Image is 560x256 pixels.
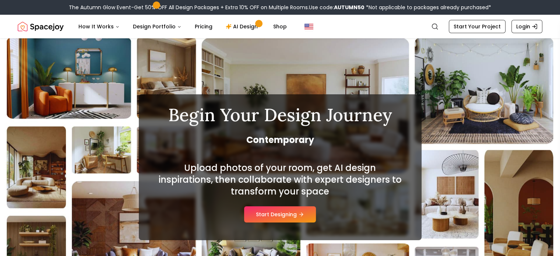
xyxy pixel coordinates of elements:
a: Login [511,20,542,33]
span: *Not applicable to packages already purchased* [364,4,491,11]
button: Design Portfolio [127,19,187,34]
nav: Main [73,19,293,34]
a: AI Design [220,19,266,34]
a: Pricing [189,19,218,34]
img: United States [304,22,313,31]
img: Spacejoy Logo [18,19,64,34]
span: Contemporary [156,134,404,146]
a: Start Your Project [449,20,506,33]
span: Use code: [309,4,364,11]
nav: Global [18,15,542,38]
h1: Begin Your Design Journey [156,106,404,124]
button: How It Works [73,19,126,34]
h2: Upload photos of your room, get AI design inspirations, then collaborate with expert designers to... [156,162,404,197]
b: AUTUMN50 [334,4,364,11]
button: Start Designing [244,206,316,222]
a: Shop [267,19,293,34]
a: Spacejoy [18,19,64,34]
div: The Autumn Glow Event-Get 50% OFF All Design Packages + Extra 10% OFF on Multiple Rooms. [69,4,491,11]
